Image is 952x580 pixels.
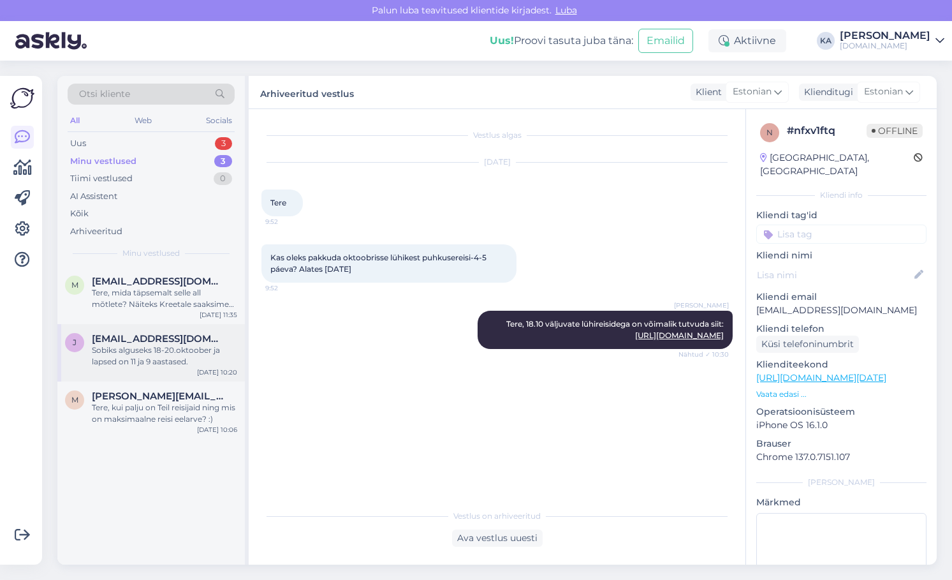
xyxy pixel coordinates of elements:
span: Estonian [733,85,772,99]
p: iPhone OS 16.1.0 [756,419,926,432]
div: Küsi telefoninumbrit [756,336,859,353]
p: Chrome 137.0.7151.107 [756,450,926,464]
div: # nfxv1ftq [787,123,867,138]
div: Aktiivne [708,29,786,52]
div: Vestlus algas [261,130,733,141]
p: Kliendi email [756,290,926,304]
div: [PERSON_NAME] [756,477,926,488]
div: 0 [214,172,232,185]
span: 9:52 [265,217,313,227]
span: Kas oleks pakkuda oktoobrisse lühikest puhkusereisi-4-5 páeva? Alates [DATE] [270,253,488,274]
div: Uus [70,137,86,150]
span: Tere [270,198,286,207]
span: Otsi kliente [79,87,130,101]
div: Tiimi vestlused [70,172,133,185]
div: 3 [214,155,232,168]
div: [DATE] 11:35 [200,310,237,320]
div: [GEOGRAPHIC_DATA], [GEOGRAPHIC_DATA] [760,151,914,178]
div: [DATE] [261,156,733,168]
input: Lisa tag [756,225,926,244]
div: [DOMAIN_NAME] [840,41,930,51]
a: [URL][DOMAIN_NAME][DATE] [756,372,886,383]
span: Nähtud ✓ 10:30 [678,350,729,359]
div: Arhiveeritud [70,225,122,238]
div: Socials [203,112,235,129]
p: Brauser [756,437,926,450]
span: Vestlus on arhiveeritud [453,510,541,522]
span: Estonian [864,85,903,99]
div: Klient [691,86,722,99]
div: [PERSON_NAME] [840,31,930,41]
span: Offline [867,124,923,138]
div: All [68,112,82,129]
span: [PERSON_NAME] [674,301,729,310]
span: n [766,128,773,137]
div: Minu vestlused [70,155,136,168]
div: [DATE] 10:06 [197,425,237,435]
div: Web [132,112,154,129]
div: Proovi tasuta juba täna: [490,33,633,48]
span: M [71,395,78,405]
div: Tere, kui palju on Teil reisijaid ning mis on maksimaalne reisi eelarve? :) [92,402,237,425]
img: Askly Logo [10,86,34,110]
span: jyriadosi@gmail.com [92,333,224,345]
p: Kliendi tag'id [756,209,926,222]
button: Emailid [638,29,693,53]
div: 3 [215,137,232,150]
div: Kõik [70,207,89,220]
div: AI Assistent [70,190,117,203]
span: Luba [552,4,581,16]
p: [EMAIL_ADDRESS][DOMAIN_NAME] [756,304,926,317]
p: Klienditeekond [756,358,926,371]
label: Arhiveeritud vestlus [260,84,354,101]
span: 9:52 [265,283,313,293]
div: Kliendi info [756,190,926,201]
span: m [71,280,78,290]
span: j [73,338,77,347]
div: [DATE] 10:20 [197,368,237,377]
p: Kliendi telefon [756,322,926,336]
span: Marko.tumanov@mail.ee [92,390,224,402]
p: Vaata edasi ... [756,389,926,400]
div: Klienditugi [799,86,853,99]
a: [URL][DOMAIN_NAME] [635,331,724,340]
div: Sobiks alguseks 18-20.oktoober ja lapsed on 11 ja 9 aastased. [92,345,237,368]
a: [PERSON_NAME][DOMAIN_NAME] [840,31,944,51]
p: Märkmed [756,496,926,509]
p: Operatsioonisüsteem [756,405,926,419]
b: Uus! [490,34,514,47]
input: Lisa nimi [757,268,912,282]
div: Tere, mida täpsemalt selle all mõtlete? Näiteks Kreetale saaksime pakkuda 3 öiseid reise väljumis... [92,287,237,310]
div: KA [817,32,835,50]
span: Minu vestlused [122,248,180,259]
div: Ava vestlus uuesti [452,530,543,547]
p: Kliendi nimi [756,249,926,262]
span: mirellzupsman@gmail.com [92,276,224,287]
span: Tere, 18.10 väljuvate lühireisidega on võimalik tutvuda siit: [506,319,724,340]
